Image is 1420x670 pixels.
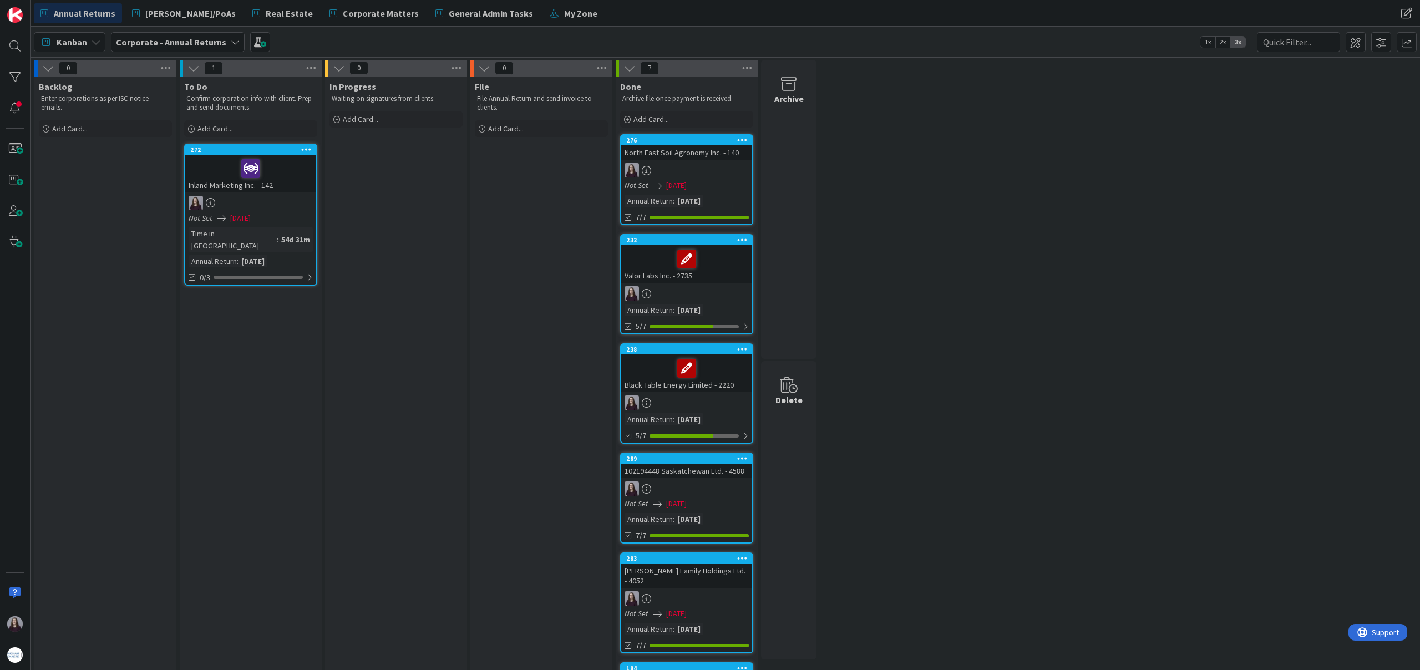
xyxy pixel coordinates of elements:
[620,81,641,92] span: Done
[429,3,540,23] a: General Admin Tasks
[636,211,646,223] span: 7/7
[633,114,669,124] span: Add Card...
[666,180,687,191] span: [DATE]
[621,454,752,478] div: 289102194448 Saskatchewan Ltd. - 4588
[621,286,752,301] div: BC
[625,608,648,618] i: Not Set
[621,245,752,283] div: Valor Labs Inc. - 2735
[145,7,236,20] span: [PERSON_NAME]/PoAs
[673,304,674,316] span: :
[278,234,313,246] div: 54d 31m
[636,639,646,651] span: 7/7
[186,94,315,113] p: Confirm corporation info with client. Prep and send documents.
[184,144,317,286] a: 272Inland Marketing Inc. - 142BCNot Set[DATE]Time in [GEOGRAPHIC_DATA]:54d 31mAnnual Return:[DATE...
[564,7,597,20] span: My Zone
[626,455,752,463] div: 289
[621,564,752,588] div: [PERSON_NAME] Family Holdings Ltd. - 4052
[237,255,239,267] span: :
[636,430,646,441] span: 5/7
[621,163,752,177] div: BC
[246,3,319,23] a: Real Estate
[774,92,804,105] div: Archive
[329,81,376,92] span: In Progress
[189,227,277,252] div: Time in [GEOGRAPHIC_DATA]
[204,62,223,75] span: 1
[239,255,267,267] div: [DATE]
[621,145,752,160] div: North East Soil Agronomy Inc. - 140
[626,236,752,244] div: 232
[625,499,648,509] i: Not Set
[625,163,639,177] img: BC
[620,343,753,444] a: 238Black Table Energy Limited - 2220BCAnnual Return:[DATE]5/7
[230,212,251,224] span: [DATE]
[673,195,674,207] span: :
[625,304,673,316] div: Annual Return
[625,513,673,525] div: Annual Return
[185,145,316,192] div: 272Inland Marketing Inc. - 142
[449,7,533,20] span: General Admin Tasks
[620,134,753,225] a: 276North East Soil Agronomy Inc. - 140BCNot Set[DATE]Annual Return:[DATE]7/7
[39,81,73,92] span: Backlog
[495,62,514,75] span: 0
[621,135,752,160] div: 276North East Soil Agronomy Inc. - 140
[673,413,674,425] span: :
[636,530,646,541] span: 7/7
[185,196,316,210] div: BC
[621,554,752,564] div: 283
[673,623,674,635] span: :
[59,62,78,75] span: 0
[625,180,648,190] i: Not Set
[349,62,368,75] span: 0
[621,454,752,464] div: 289
[620,234,753,334] a: 232Valor Labs Inc. - 2735BCAnnual Return:[DATE]5/7
[7,647,23,663] img: avatar
[189,196,203,210] img: BC
[475,81,489,92] span: File
[197,124,233,134] span: Add Card...
[626,555,752,562] div: 283
[674,623,703,635] div: [DATE]
[621,135,752,145] div: 276
[666,498,687,510] span: [DATE]
[488,124,524,134] span: Add Card...
[621,395,752,410] div: BC
[621,235,752,283] div: 232Valor Labs Inc. - 2735
[323,3,425,23] a: Corporate Matters
[673,513,674,525] span: :
[621,464,752,478] div: 102194448 Saskatchewan Ltd. - 4588
[625,395,639,410] img: BC
[343,114,378,124] span: Add Card...
[674,304,703,316] div: [DATE]
[625,413,673,425] div: Annual Return
[775,393,803,407] div: Delete
[666,608,687,620] span: [DATE]
[625,195,673,207] div: Annual Return
[626,136,752,144] div: 276
[116,37,226,48] b: Corporate - Annual Returns
[636,321,646,332] span: 5/7
[674,513,703,525] div: [DATE]
[621,354,752,392] div: Black Table Energy Limited - 2220
[626,346,752,353] div: 238
[620,552,753,653] a: 283[PERSON_NAME] Family Holdings Ltd. - 4052BCNot Set[DATE]Annual Return:[DATE]7/7
[621,235,752,245] div: 232
[54,7,115,20] span: Annual Returns
[185,155,316,192] div: Inland Marketing Inc. - 142
[34,3,122,23] a: Annual Returns
[332,94,460,103] p: Waiting on signatures from clients.
[1200,37,1215,48] span: 1x
[640,62,659,75] span: 7
[622,94,751,103] p: Archive file once payment is received.
[7,616,23,632] img: BC
[185,145,316,155] div: 272
[621,591,752,606] div: BC
[7,7,23,23] img: Visit kanbanzone.com
[189,213,212,223] i: Not Set
[621,481,752,496] div: BC
[190,146,316,154] div: 272
[625,286,639,301] img: BC
[1230,37,1245,48] span: 3x
[189,255,237,267] div: Annual Return
[674,195,703,207] div: [DATE]
[621,344,752,354] div: 238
